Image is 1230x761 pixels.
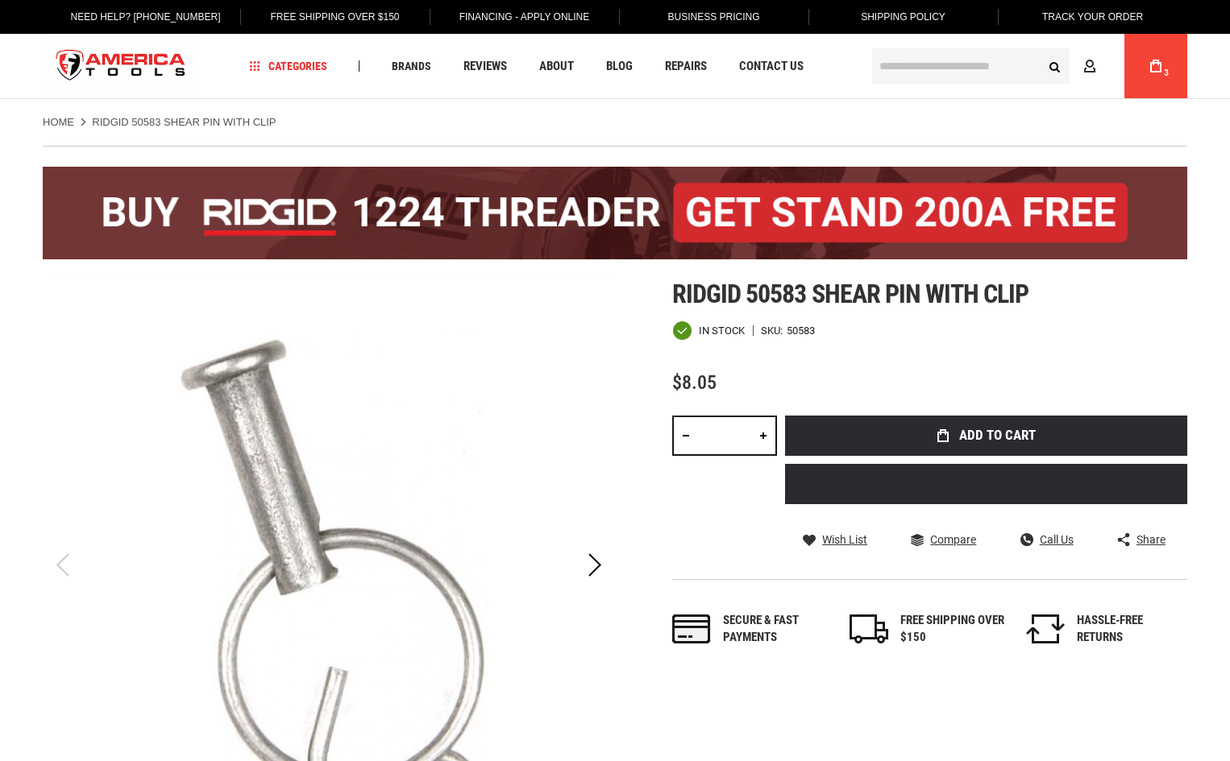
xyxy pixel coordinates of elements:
[658,56,714,77] a: Repairs
[959,428,1036,442] span: Add to Cart
[723,612,828,647] div: Secure & fast payments
[1040,534,1074,545] span: Call Us
[911,532,976,547] a: Compare
[732,56,811,77] a: Contact Us
[1141,34,1171,98] a: 3
[250,60,327,72] span: Categories
[672,279,1028,309] span: Ridgid 50583 shear pin with clip
[456,56,514,77] a: Reviews
[1039,51,1070,81] button: Search
[930,534,976,545] span: Compare
[787,325,815,336] div: 50583
[384,56,438,77] a: Brands
[92,116,276,128] strong: RIDGID 50583 SHEAR PIN WITH CLIP
[900,612,1005,647] div: FREE SHIPPING OVER $150
[1020,532,1074,547] a: Call Us
[1164,68,1169,77] span: 3
[739,60,804,72] span: Contact Us
[606,60,633,72] span: Blog
[665,60,707,72] span: Repairs
[850,614,888,643] img: shipping
[803,532,867,547] a: Wish List
[861,11,945,23] span: Shipping Policy
[1137,534,1166,545] span: Share
[539,60,574,72] span: About
[672,614,711,643] img: payments
[43,115,74,130] a: Home
[392,60,431,72] span: Brands
[532,56,581,77] a: About
[785,416,1187,456] button: Add to Cart
[1026,614,1065,643] img: returns
[672,371,717,394] span: $8.05
[822,534,867,545] span: Wish List
[699,325,745,336] span: In stock
[463,60,507,72] span: Reviews
[243,56,335,77] a: Categories
[43,36,199,97] img: America Tools
[43,36,199,97] a: store logo
[599,56,640,77] a: Blog
[43,167,1187,259] img: BOGO: Buy the RIDGID® 1224 Threader (26092), get the 92467 200A Stand FREE!
[761,325,787,336] strong: SKU
[672,321,745,341] div: Availability
[1077,612,1182,647] div: HASSLE-FREE RETURNS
